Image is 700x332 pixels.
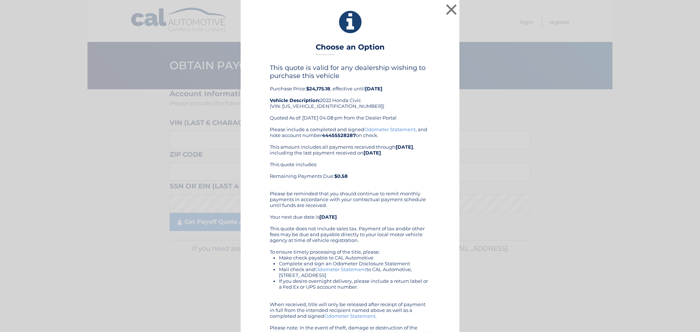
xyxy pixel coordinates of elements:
b: [DATE] [363,150,381,156]
b: 44455528287 [322,132,356,138]
li: Mail check and to CAL Automotive, [STREET_ADDRESS] [279,266,430,278]
button: × [444,2,459,17]
div: Purchase Price: , effective until 2022 Honda Civic (VIN: [US_VEHICLE_IDENTIFICATION_NUMBER]) Quot... [270,64,430,126]
b: $24,175.18 [306,86,330,91]
h4: This quote is valid for any dealership wishing to purchase this vehicle [270,64,430,80]
li: Complete and sign an Odometer Disclosure Statement [279,261,430,266]
li: If you desire overnight delivery, please include a return label or a Fed Ex or UPS account number. [279,278,430,290]
h3: Choose an Option [316,43,385,55]
b: [DATE] [365,86,382,91]
a: Odometer Statement [364,126,416,132]
a: Odometer Statement [315,266,366,272]
li: Make check payable to CAL Automotive [279,255,430,261]
strong: Vehicle Description: [270,97,320,103]
a: Odometer Statement [324,313,376,319]
b: $0.58 [334,173,348,179]
div: This quote includes: Remaining Payments Due: [270,161,430,185]
b: [DATE] [396,144,413,150]
b: [DATE] [319,214,337,220]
